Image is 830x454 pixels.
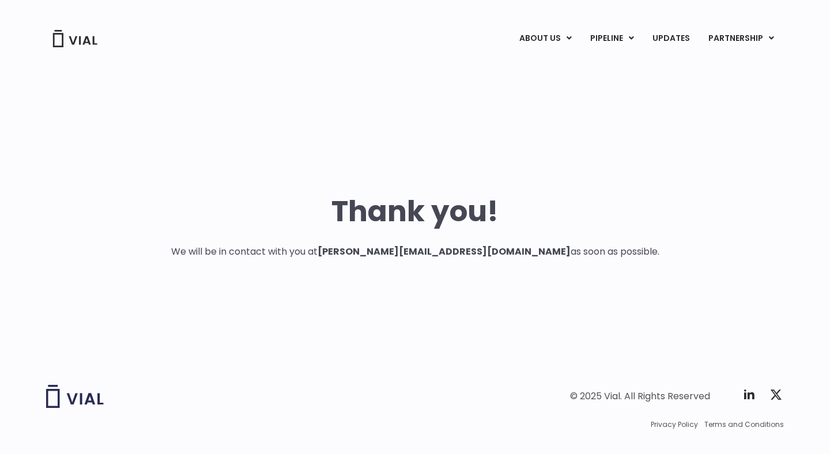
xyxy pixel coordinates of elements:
[510,29,580,48] a: ABOUT USMenu Toggle
[699,29,783,48] a: PARTNERSHIPMenu Toggle
[318,245,571,258] span: [PERSON_NAME][EMAIL_ADDRESS][DOMAIN_NAME]
[651,419,698,430] a: Privacy Policy
[581,29,643,48] a: PIPELINEMenu Toggle
[52,30,98,47] img: Vial Logo
[643,29,699,48] a: UPDATES
[46,195,784,228] h2: Thank you!
[570,390,710,403] div: © 2025 Vial. All Rights Reserved
[704,419,784,430] a: Terms and Conditions
[46,385,104,408] img: Vial logo wih "Vial" spelled out
[46,245,784,259] p: We will be in contact with you at as soon as possible.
